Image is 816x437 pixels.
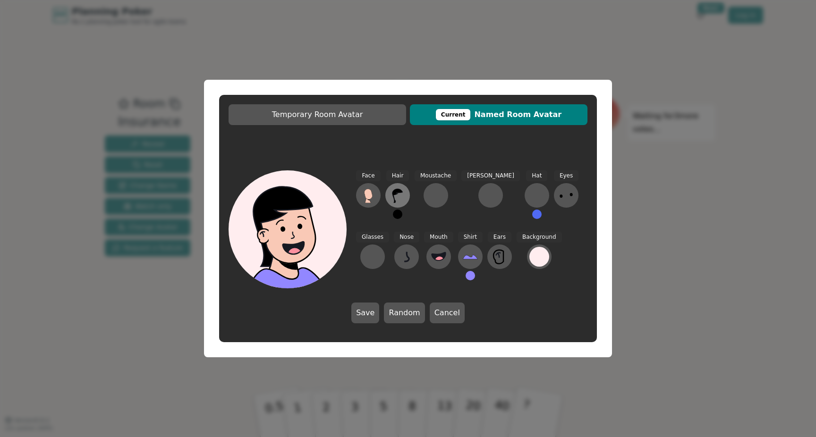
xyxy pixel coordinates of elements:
span: Background [517,232,562,243]
span: Face [356,170,380,181]
div: This avatar will be displayed in dedicated rooms [436,109,471,120]
span: Eyes [554,170,578,181]
button: Temporary Room Avatar [229,104,406,125]
button: CurrentNamed Room Avatar [410,104,587,125]
span: Glasses [356,232,389,243]
span: Moustache [415,170,457,181]
span: Nose [394,232,419,243]
span: Ears [488,232,511,243]
button: Save [351,303,379,323]
span: Temporary Room Avatar [233,109,401,120]
span: Hat [526,170,547,181]
span: Mouth [424,232,453,243]
span: Shirt [458,232,483,243]
span: [PERSON_NAME] [461,170,520,181]
button: Cancel [430,303,465,323]
button: Random [384,303,425,323]
span: Hair [386,170,409,181]
span: Named Room Avatar [415,109,583,120]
